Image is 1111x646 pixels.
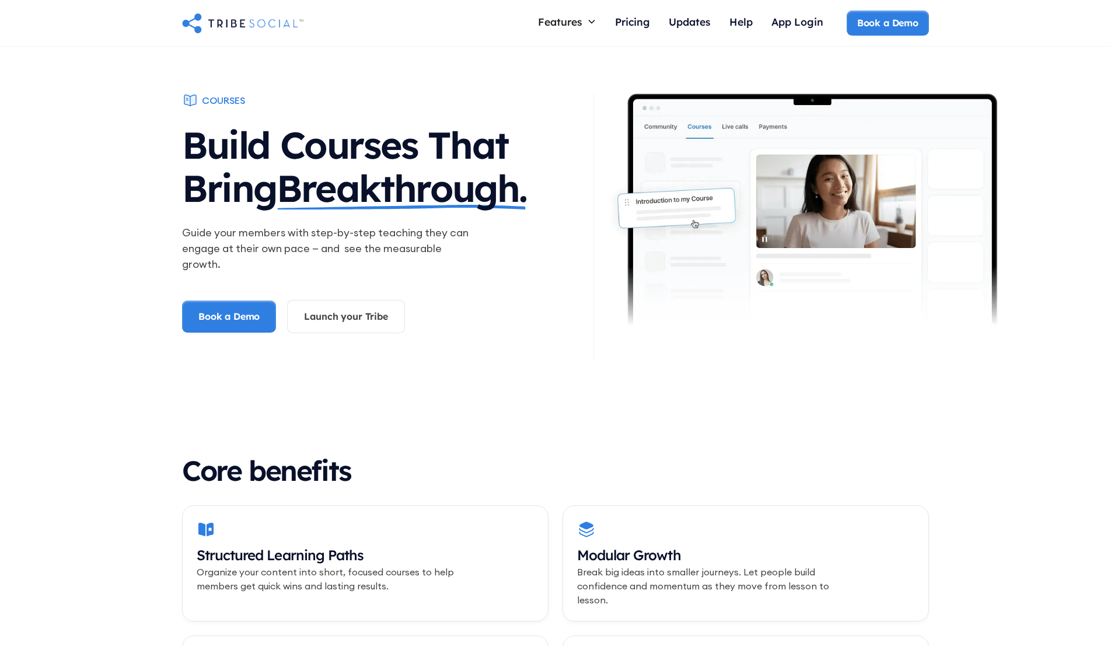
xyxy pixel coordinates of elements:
[606,11,659,36] a: Pricing
[729,15,753,28] div: Help
[669,15,711,28] div: Updates
[197,565,477,593] p: Organize your content into short, focused courses to help members get quick wins and lasting resu...
[762,11,833,36] a: App Login
[182,11,303,34] a: home
[615,15,650,28] div: Pricing
[577,546,914,565] h3: Modular Growth
[182,112,593,215] h1: Build Courses That Bring
[720,11,762,36] a: Help
[529,11,606,33] div: Features
[182,225,481,272] p: Guide your members with step-by-step teaching they can engage at their own pace — and see the mea...
[182,301,276,332] a: Book a Demo
[659,11,720,36] a: Updates
[197,546,534,565] h3: Structured Learning Paths
[182,455,929,487] h2: Core benefits
[287,300,404,333] a: Launch your Tribe
[277,167,527,210] span: Breakthrough.
[538,15,582,28] div: Features
[847,11,929,35] a: Book a Demo
[202,94,245,107] div: Courses
[771,15,823,28] div: App Login
[577,565,857,607] p: Break big ideas into smaller journeys. Let people build confidence and momentum as they move from...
